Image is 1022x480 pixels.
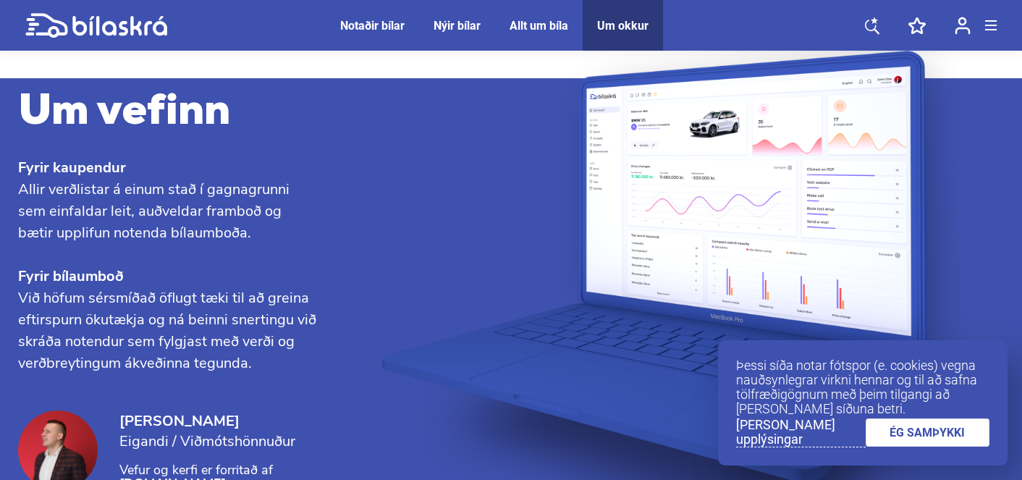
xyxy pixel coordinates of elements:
p: Þessi síða notar fótspor (e. cookies) vegna nauðsynlegrar virkni hennar og til að safna tölfræðig... [736,358,989,416]
span: Eigandi / Viðmótshönnuður [119,432,316,451]
a: Um okkur [597,19,649,33]
span: Fyrir kaupendur [18,157,318,179]
a: Notaðir bílar [340,19,405,33]
span: [PERSON_NAME] [119,410,316,432]
a: Allt um bíla [510,19,568,33]
h2: Um vefinn [18,89,318,138]
img: user-login.svg [955,17,971,35]
a: Nýir bílar [434,19,481,33]
p: Allir verðlistar á einum stað í gagnagrunni sem einfaldar leit, auðveldar framboð og bætir upplif... [18,179,318,244]
p: Við höfum sérsmíðað öflugt tæki til að greina eftirspurn ökutækja og ná beinni snertingu við skrá... [18,287,318,374]
a: [PERSON_NAME] upplýsingar [736,418,866,447]
span: Fyrir bílaumboð [18,266,318,287]
a: ÉG SAMÞYKKI [866,418,990,447]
